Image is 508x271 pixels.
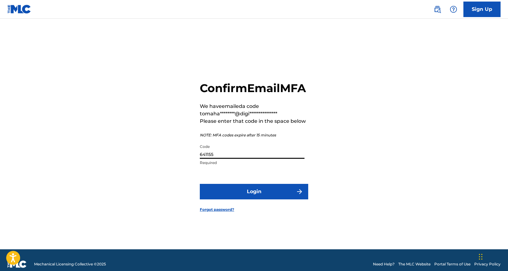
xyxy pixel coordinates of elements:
[474,261,501,267] a: Privacy Policy
[7,260,27,268] img: logo
[200,81,308,95] h2: Confirm Email MFA
[200,184,308,199] button: Login
[7,5,31,14] img: MLC Logo
[434,261,471,267] a: Portal Terms of Use
[296,188,303,195] img: f7272a7cc735f4ea7f67.svg
[200,132,308,138] p: NOTE: MFA codes expire after 15 minutes
[373,261,395,267] a: Need Help?
[200,207,234,212] a: Forgot password?
[463,2,501,17] a: Sign Up
[450,6,457,13] img: help
[434,6,441,13] img: search
[200,160,304,166] p: Required
[477,241,508,271] iframe: Chat Widget
[431,3,444,16] a: Public Search
[34,261,106,267] span: Mechanical Licensing Collective © 2025
[200,118,308,125] p: Please enter that code in the space below
[398,261,431,267] a: The MLC Website
[479,247,483,266] div: Drag
[447,3,460,16] div: Help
